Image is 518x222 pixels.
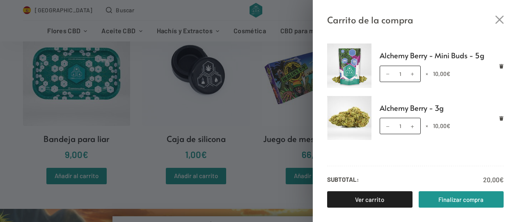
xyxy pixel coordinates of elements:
[433,70,450,77] bdi: 10,00
[327,174,359,185] strong: Subtotal:
[447,70,450,77] span: €
[495,16,504,24] button: Cerrar el cajón del carrito
[419,191,504,208] a: Finalizar compra
[380,66,421,82] input: Cantidad de productos
[433,122,450,129] bdi: 10,00
[426,122,428,129] span: ×
[500,176,504,183] span: €
[380,49,504,62] a: Alchemy Berry - Mini Buds - 5g
[380,118,421,134] input: Cantidad de productos
[426,70,428,77] span: ×
[380,102,504,114] a: Alchemy Berry - 3g
[499,64,504,68] a: Eliminar Alchemy Berry - Mini Buds - 5g del carrito
[499,116,504,120] a: Eliminar Alchemy Berry - 3g del carrito
[327,191,413,208] a: Ver carrito
[483,176,504,183] bdi: 20,00
[447,122,450,129] span: €
[327,12,413,27] span: Carrito de la compra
